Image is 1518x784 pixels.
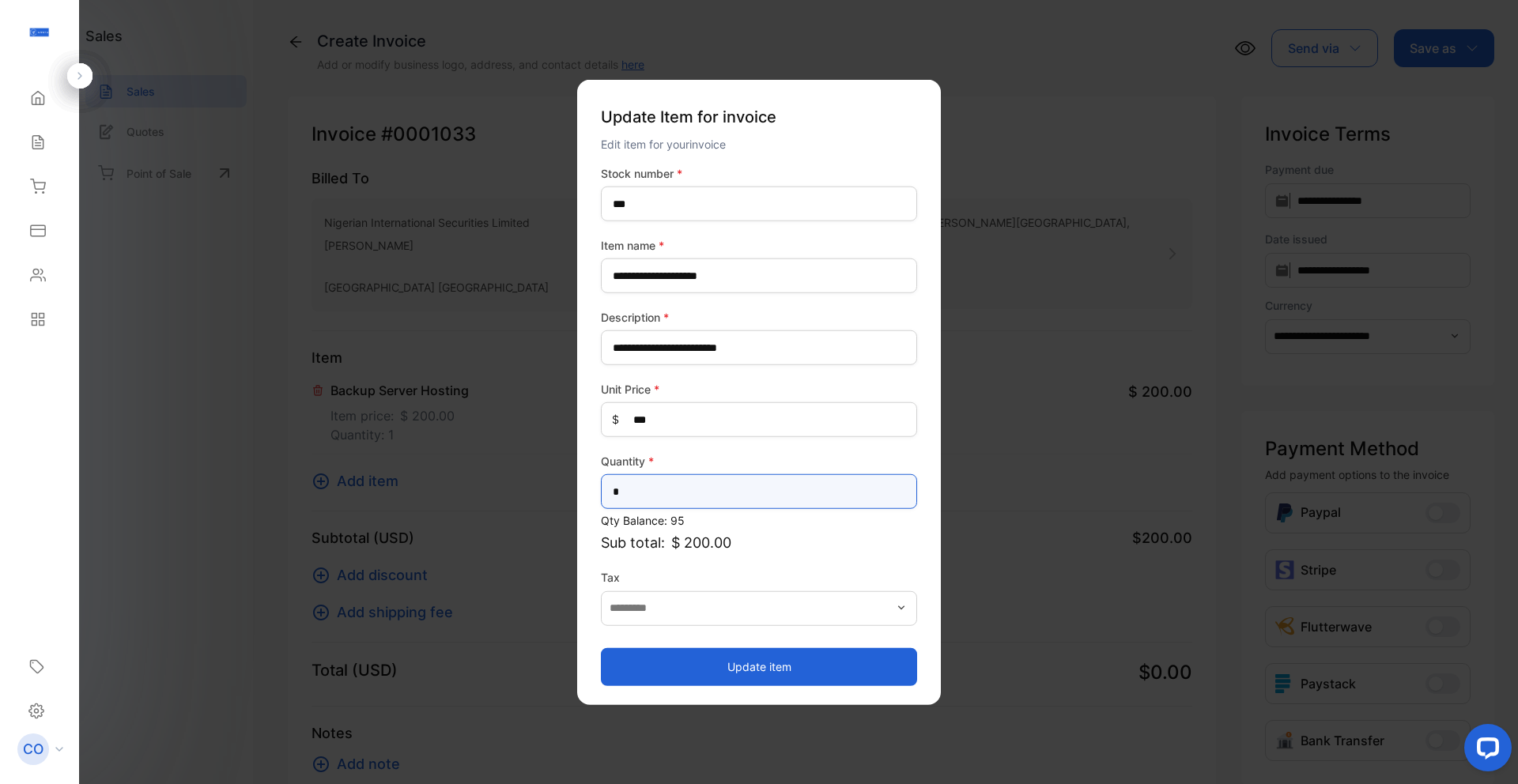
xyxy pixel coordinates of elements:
[612,411,619,428] span: $
[601,532,917,553] p: Sub total:
[601,647,917,685] button: Update item
[601,99,917,135] p: Update Item for invoice
[601,165,917,182] label: Stock number
[671,532,731,553] span: $ 200.00
[1452,718,1518,784] iframe: LiveChat chat widget
[601,381,917,398] label: Unit Price
[28,21,51,44] img: logo
[601,138,726,151] span: Edit item for your invoice
[601,569,917,586] label: Tax
[601,512,917,529] p: Qty Balance: 95
[601,453,917,469] label: Quantity
[601,309,917,326] label: Description
[23,739,43,759] p: CO
[601,237,917,254] label: Item name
